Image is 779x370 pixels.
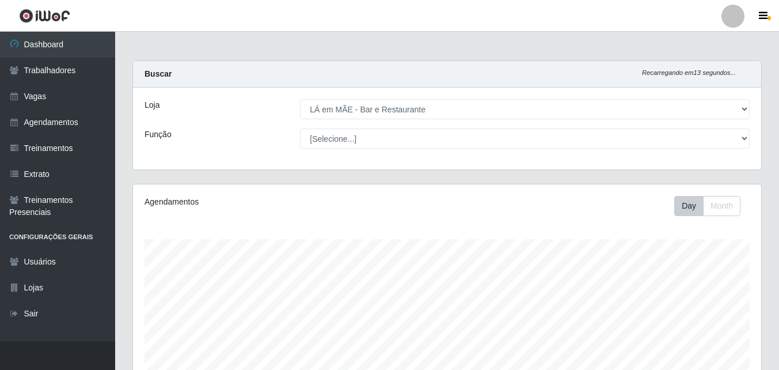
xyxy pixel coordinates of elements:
[19,9,70,23] img: CoreUI Logo
[145,196,386,208] div: Agendamentos
[145,69,172,78] strong: Buscar
[145,99,159,111] label: Loja
[642,69,736,76] i: Recarregando em 13 segundos...
[145,129,172,141] label: Função
[674,196,740,216] div: First group
[674,196,704,216] button: Day
[703,196,740,216] button: Month
[674,196,750,216] div: Toolbar with button groups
